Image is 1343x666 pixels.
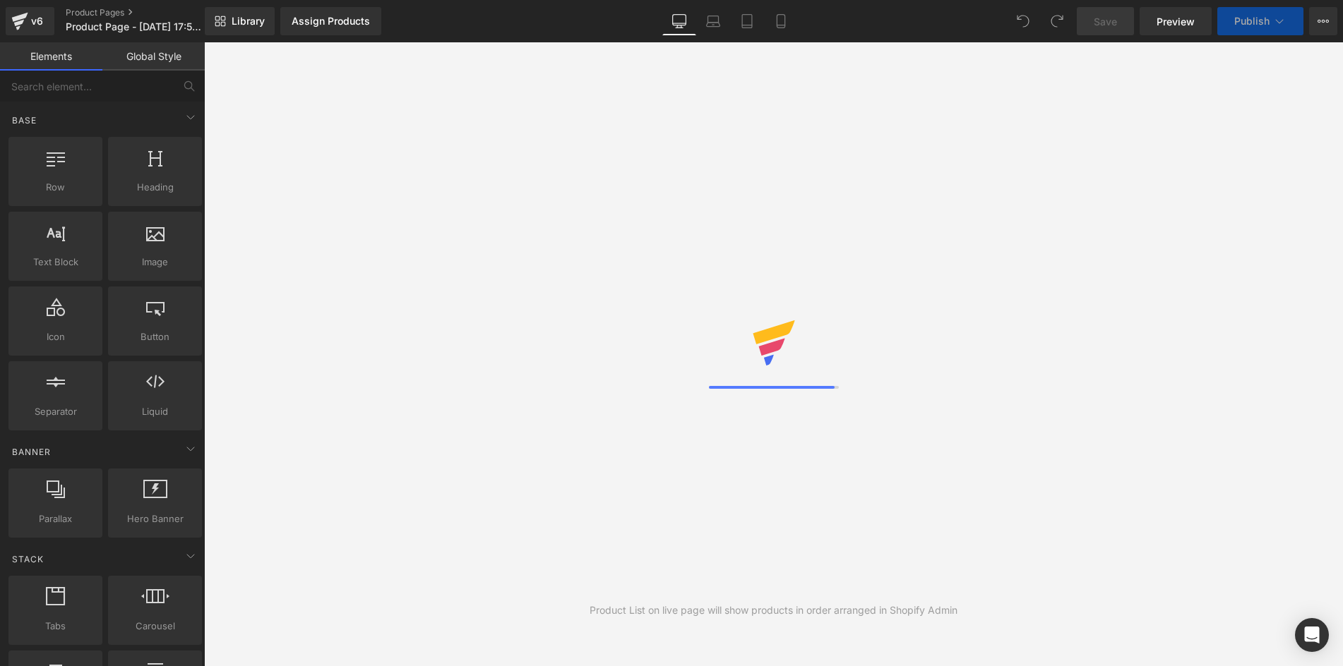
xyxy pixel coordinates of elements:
button: More [1309,7,1337,35]
span: Liquid [112,404,198,419]
span: Base [11,114,38,127]
button: Redo [1043,7,1071,35]
span: Image [112,255,198,270]
span: Separator [13,404,98,419]
span: Carousel [112,619,198,634]
span: Banner [11,445,52,459]
span: Stack [11,552,45,566]
div: v6 [28,12,46,30]
a: Product Pages [66,7,228,18]
span: Library [232,15,265,28]
span: Save [1094,14,1117,29]
span: Heading [112,180,198,195]
a: Tablet [730,7,764,35]
span: Product Page - [DATE] 17:57:39 [66,21,201,32]
span: Publish [1234,16,1270,27]
a: Desktop [662,7,696,35]
span: Preview [1157,14,1195,29]
span: Hero Banner [112,511,198,526]
a: Mobile [764,7,798,35]
a: Global Style [102,42,205,71]
div: Assign Products [292,16,370,27]
div: Open Intercom Messenger [1295,618,1329,652]
a: v6 [6,7,54,35]
span: Row [13,180,98,195]
span: Icon [13,329,98,344]
span: Button [112,329,198,344]
button: Undo [1009,7,1037,35]
span: Tabs [13,619,98,634]
a: Preview [1140,7,1212,35]
a: Laptop [696,7,730,35]
span: Parallax [13,511,98,526]
span: Text Block [13,255,98,270]
div: Product List on live page will show products in order arranged in Shopify Admin [590,603,957,618]
button: Publish [1217,7,1303,35]
a: New Library [205,7,275,35]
